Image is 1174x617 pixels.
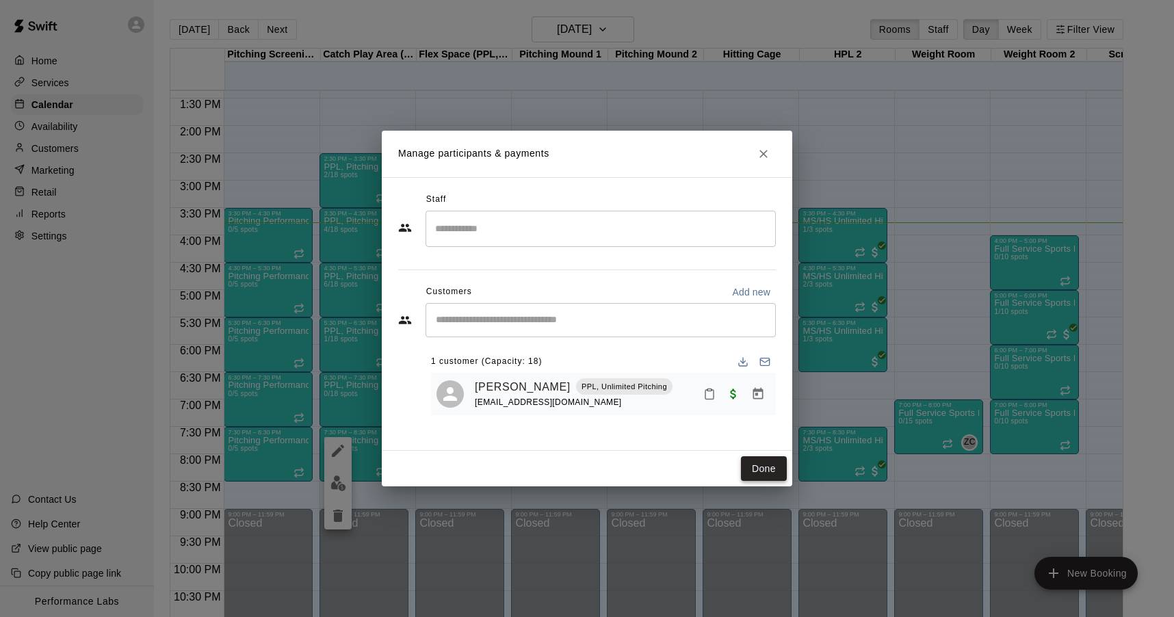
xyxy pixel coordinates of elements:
a: [PERSON_NAME] [475,378,571,396]
svg: Customers [398,313,412,327]
span: [EMAIL_ADDRESS][DOMAIN_NAME] [475,397,622,407]
svg: Staff [398,221,412,235]
button: Done [741,456,787,482]
p: Manage participants & payments [398,146,549,161]
button: Download list [732,351,754,373]
span: 1 customer (Capacity: 18) [431,351,542,373]
button: Manage bookings & payment [746,382,770,406]
p: PPL, Unlimited Pitching [582,381,667,393]
div: Jake Horsman [436,380,464,408]
div: Start typing to search customers... [426,303,776,337]
button: Email participants [754,351,776,373]
p: Add new [732,285,770,299]
div: Search staff [426,211,776,247]
span: Customers [426,281,472,303]
button: Add new [727,281,776,303]
span: Paid with Credit [721,387,746,399]
span: Staff [426,189,446,211]
button: Close [751,142,776,166]
button: Mark attendance [698,382,721,406]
